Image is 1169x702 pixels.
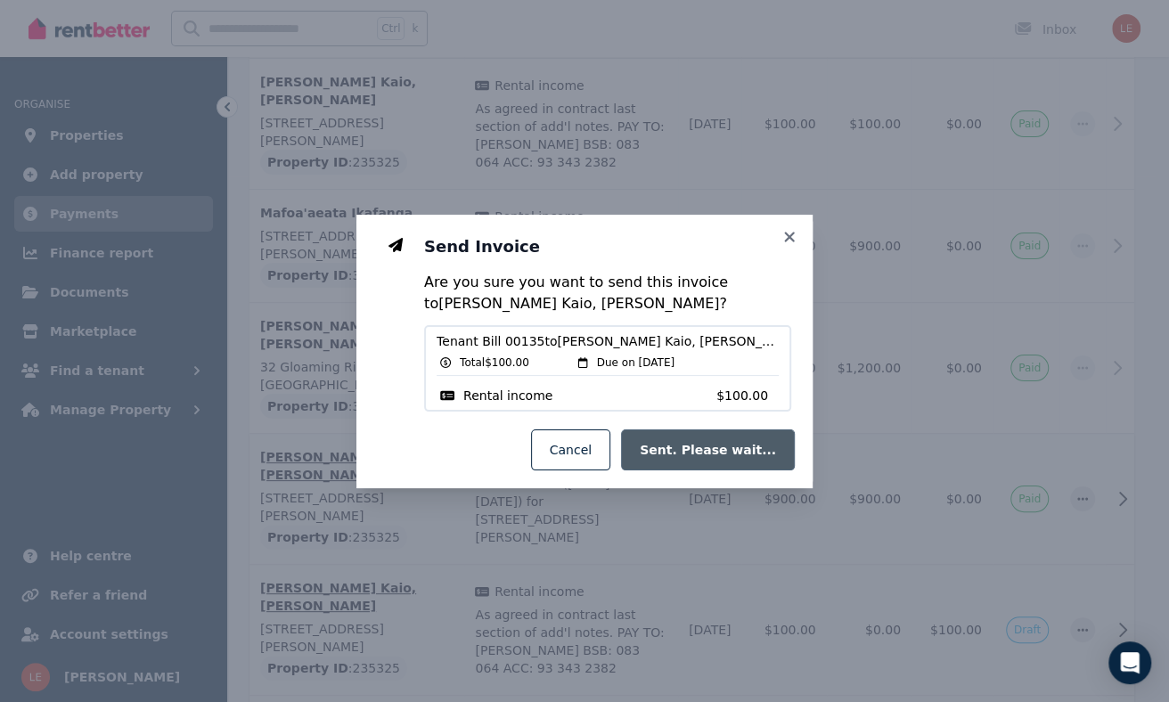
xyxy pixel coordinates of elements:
span: Rental income [463,387,552,404]
span: $100.00 [716,387,779,404]
span: Due on [DATE] [597,355,674,370]
button: Sent. Please wait... [621,429,795,470]
h3: Send Invoice [424,236,791,257]
p: Are you sure you want to send this invoice to [PERSON_NAME] Kaio, [PERSON_NAME] ? [424,272,791,314]
button: Cancel [531,429,610,470]
div: Open Intercom Messenger [1108,641,1151,684]
span: Total $100.00 [460,355,529,370]
span: Tenant Bill 00135 to [PERSON_NAME] Kaio, [PERSON_NAME] [437,332,779,350]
